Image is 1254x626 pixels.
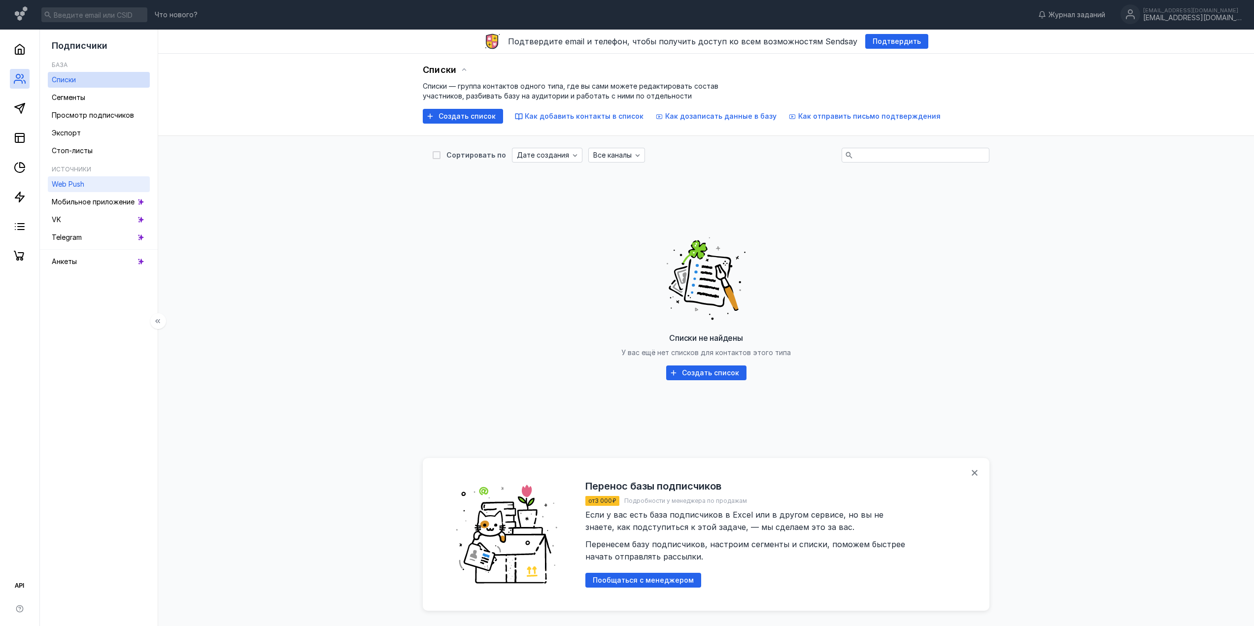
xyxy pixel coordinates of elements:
a: Журнал заданий [1033,10,1110,20]
a: Экспорт [48,125,150,141]
button: Создать список [423,109,503,124]
span: У вас ещё нет списков для контактов этого типа [621,348,791,357]
div: [EMAIL_ADDRESS][DOMAIN_NAME] [1143,14,1242,22]
button: Как добавить контакты в список [515,111,644,121]
span: Telegram [52,233,82,241]
h2: Перенос базы подписчиков [585,480,721,492]
span: Если у вас есть база подписчиков в Excel или в другом сервисе, но вы не знаете, как подступиться ... [585,510,908,561]
span: Стоп-листы [52,146,93,155]
a: Списки [48,72,150,88]
span: Создать список [682,369,739,377]
button: Подтвердить [865,34,928,49]
span: Списки [52,75,76,84]
h5: Источники [52,165,91,173]
span: Подтвердите email и телефон, чтобы получить доступ ко всем возможностям Sendsay [508,36,857,46]
a: Мобильное приложение [48,194,150,210]
span: Сегменты [52,93,85,101]
span: Мобильное приложение [52,198,135,206]
span: Анкеты [52,257,77,265]
button: Создать список [666,365,746,380]
span: Подписчики [52,40,107,51]
span: Экспорт [52,129,81,137]
span: Списки [423,65,456,75]
span: VK [52,215,61,224]
span: Пообщаться с менеджером [593,576,694,585]
span: Подтвердить [873,37,921,46]
img: ede9931b45d85a8c5f1be7e1d817e0cd.png [447,473,571,596]
span: Как добавить контакты в список [525,112,644,120]
a: Стоп-листы [48,143,150,159]
span: Журнал заданий [1049,10,1105,20]
a: Что нового? [150,11,203,18]
span: Списки не найдены [669,333,743,343]
span: Что нового? [155,11,198,18]
input: Введите email или CSID [41,7,147,22]
div: Сортировать по [446,152,506,159]
span: от 3 000 ₽ [588,497,616,504]
span: Дате создания [517,151,569,160]
span: Просмотр подписчиков [52,111,134,119]
span: Как отправить письмо подтверждения [798,112,941,120]
button: Как дозаписать данные в базу [655,111,777,121]
button: Пообщаться с менеджером [585,573,701,588]
span: Все каналы [593,151,632,160]
span: Подробности у менеджера по продажам [624,497,747,504]
a: Просмотр подписчиков [48,107,150,123]
span: Web Push [52,180,84,188]
div: [EMAIL_ADDRESS][DOMAIN_NAME] [1143,7,1242,13]
span: Создать список [439,112,496,121]
h5: База [52,61,68,68]
a: Telegram [48,230,150,245]
button: Дате создания [512,148,582,163]
button: Как отправить письмо подтверждения [788,111,941,121]
a: VK [48,212,150,228]
button: Все каналы [588,148,645,163]
a: Web Push [48,176,150,192]
a: Анкеты [48,254,150,269]
a: Сегменты [48,90,150,105]
span: Списки — группа контактов одного типа, где вы сами можете редактировать состав участников, разбив... [423,82,718,100]
span: Как дозаписать данные в базу [665,112,777,120]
